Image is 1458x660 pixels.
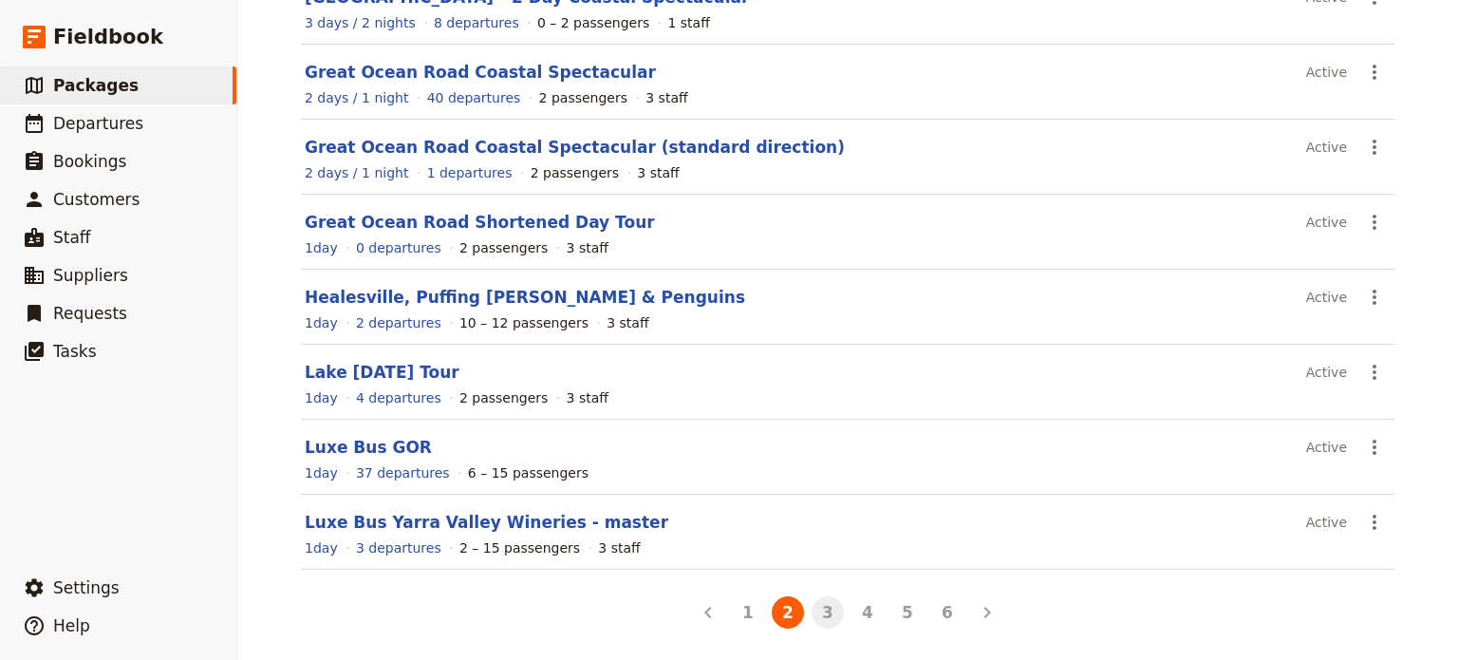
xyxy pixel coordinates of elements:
[434,13,519,32] a: View the departures for this package
[305,513,668,532] a: Luxe Bus Yarra Valley Wineries - master
[305,63,656,82] a: Great Ocean Road Coastal Spectacular
[1306,506,1347,538] div: Active
[53,152,126,171] span: Bookings
[851,596,884,629] button: 4
[459,388,548,407] div: 2 passengers
[305,90,408,105] span: 2 days / 1 night
[53,76,139,95] span: Packages
[305,240,338,255] span: 1 day
[53,266,128,285] span: Suppliers
[305,88,408,107] a: View the itinerary for this package
[53,190,140,209] span: Customers
[305,363,459,382] a: Lake [DATE] Tour
[53,228,91,247] span: Staff
[692,596,724,629] button: Back
[598,538,640,557] div: 3 staff
[567,238,608,257] div: 3 staff
[356,238,441,257] a: View the departures for this package
[667,13,709,32] div: 1 staff
[1358,206,1391,238] button: Actions
[356,538,441,557] a: View the departures for this package
[459,313,589,332] div: 10 – 12 passengers
[1358,281,1391,313] button: Actions
[305,388,338,407] a: View the itinerary for this package
[1306,56,1347,88] div: Active
[1358,56,1391,88] button: Actions
[1358,506,1391,538] button: Actions
[305,138,845,157] a: Great Ocean Road Coastal Spectacular (standard direction)
[637,163,679,182] div: 3 staff
[971,596,1003,629] button: Next
[305,313,338,332] a: View the itinerary for this package
[1306,206,1347,238] div: Active
[1306,356,1347,388] div: Active
[305,163,408,182] a: View the itinerary for this package
[356,463,450,482] a: View the departures for this package
[645,88,687,107] div: 3 staff
[931,596,963,629] button: 6
[305,315,338,330] span: 1 day
[1306,281,1347,313] div: Active
[305,15,416,30] span: 3 days / 2 nights
[305,13,416,32] a: View the itinerary for this package
[1306,131,1347,163] div: Active
[356,388,441,407] a: View the departures for this package
[1358,131,1391,163] button: Actions
[305,438,432,457] a: Luxe Bus GOR
[459,238,548,257] div: 2 passengers
[812,596,844,629] button: 3
[732,596,764,629] button: 1
[531,163,619,182] div: 2 passengers
[459,538,580,557] div: 2 – 15 passengers
[305,463,338,482] a: View the itinerary for this package
[305,465,338,481] span: 1 day
[305,288,745,307] a: Healesville, Puffing [PERSON_NAME] & Penguins
[891,596,924,629] button: 5
[305,390,338,405] span: 1 day
[1358,356,1391,388] button: Actions
[539,88,627,107] div: 2 passengers
[468,463,589,482] div: 6 – 15 passengers
[772,596,804,629] button: 2
[537,13,649,32] div: 0 – 2 passengers
[567,388,608,407] div: 3 staff
[427,88,521,107] a: View the departures for this package
[427,163,513,182] a: View the departures for this package
[305,238,338,257] a: View the itinerary for this package
[1358,431,1391,463] button: Actions
[1306,431,1347,463] div: Active
[53,342,97,361] span: Tasks
[53,23,163,51] span: Fieldbook
[607,313,648,332] div: 3 staff
[688,593,1007,632] ul: Pagination
[53,616,90,635] span: Help
[53,114,143,133] span: Departures
[53,304,127,323] span: Requests
[305,213,655,232] a: Great Ocean Road Shortened Day Tour
[53,578,120,597] span: Settings
[305,540,338,556] span: 1 day
[305,165,408,180] span: 2 days / 1 night
[305,538,338,557] a: View the itinerary for this package
[356,313,441,332] a: View the departures for this package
